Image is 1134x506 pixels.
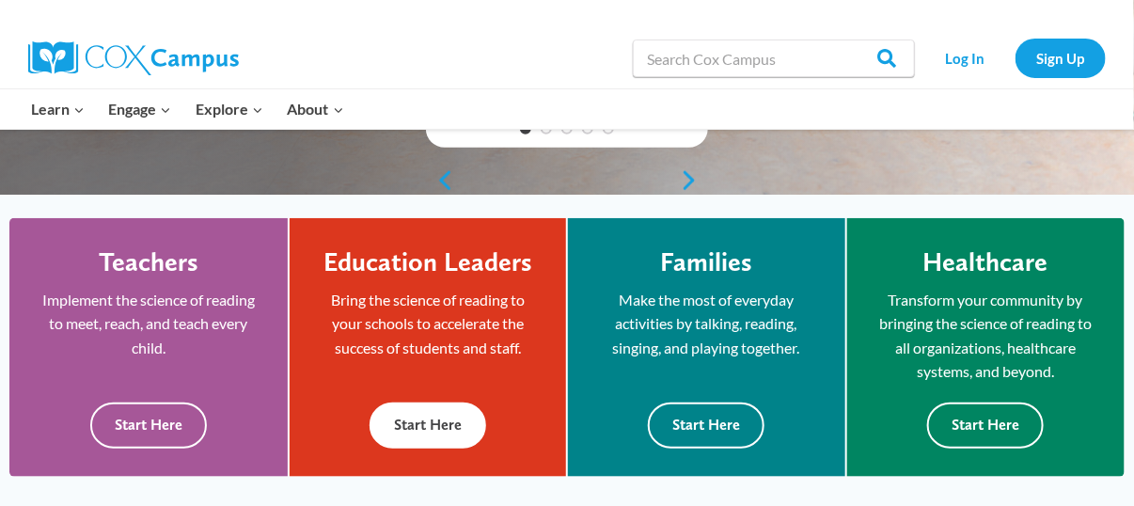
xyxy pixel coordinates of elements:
p: Transform your community by bringing the science of reading to all organizations, healthcare syst... [875,288,1097,384]
h4: Education Leaders [323,246,532,278]
nav: Primary Navigation [19,89,355,129]
a: previous [426,169,454,192]
a: Log In [924,39,1006,77]
h4: Families [660,246,752,278]
button: Child menu of Explore [183,89,276,129]
button: Start Here [927,403,1044,449]
input: Search Cox Campus [633,40,915,77]
h4: Healthcare [923,246,1048,278]
button: Start Here [90,403,207,449]
p: Bring the science of reading to your schools to accelerate the success of students and staff. [318,288,539,360]
a: Healthcare Transform your community by bringing the science of reading to all organizations, heal... [847,218,1126,477]
button: Child menu of Learn [19,89,97,129]
nav: Secondary Navigation [924,39,1106,77]
button: Start Here [370,403,486,449]
button: Child menu of About [276,89,356,129]
div: content slider buttons [426,162,708,199]
a: Teachers Implement the science of reading to meet, reach, and teach every child. Start Here [9,218,288,477]
a: Sign Up [1016,39,1106,77]
p: Make the most of everyday activities by talking, reading, singing, and playing together. [596,288,817,360]
a: next [680,169,708,192]
h4: Teachers [99,246,198,278]
a: Families Make the most of everyday activities by talking, reading, singing, and playing together.... [568,218,845,477]
p: Implement the science of reading to meet, reach, and teach every child. [38,288,260,360]
button: Start Here [648,403,764,449]
img: Cox Campus [28,41,239,75]
a: Education Leaders Bring the science of reading to your schools to accelerate the success of stude... [290,218,567,477]
button: Child menu of Engage [97,89,184,129]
